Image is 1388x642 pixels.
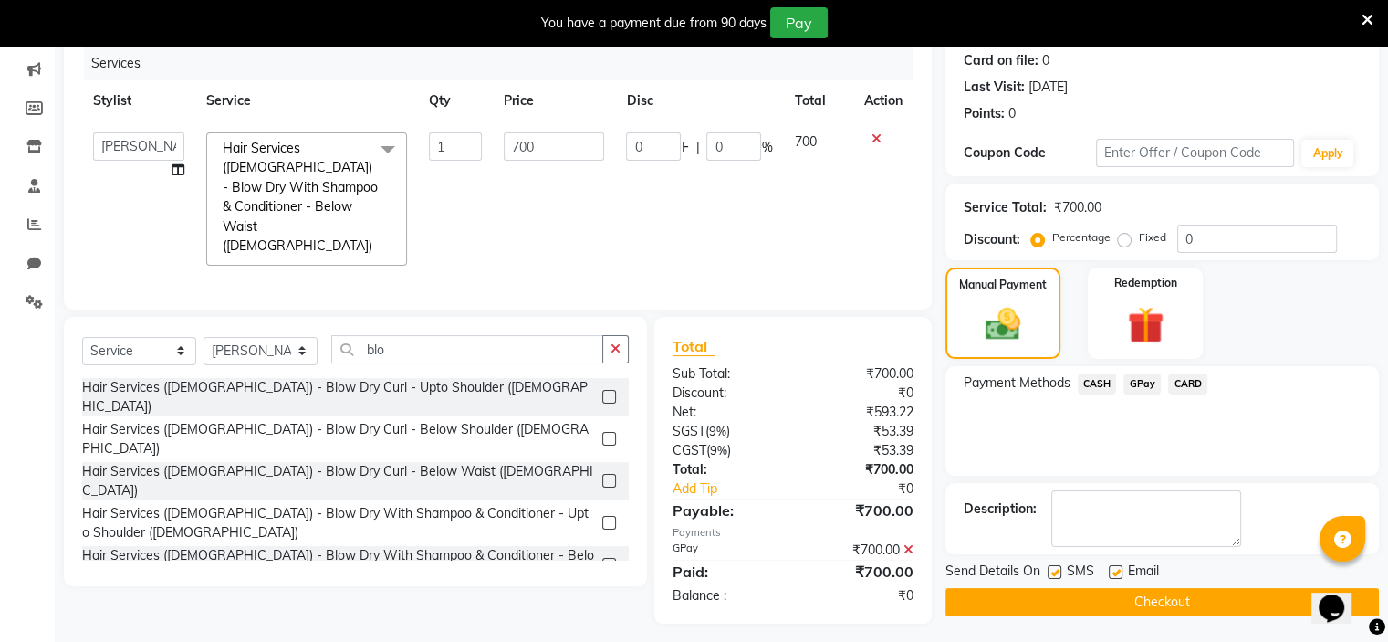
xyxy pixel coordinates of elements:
div: ₹700.00 [793,364,927,384]
div: ₹593.22 [793,403,927,422]
span: Send Details On [945,562,1040,584]
span: 9% [709,424,726,438]
img: _cash.svg [975,304,1031,344]
div: Discount: [964,230,1020,249]
span: CARD [1168,374,1207,395]
span: SMS [1067,562,1094,584]
div: ₹53.39 [793,422,927,441]
div: Hair Services ([DEMOGRAPHIC_DATA]) - Blow Dry With Shampoo & Conditioner - Upto Shoulder ([DEMOGR... [82,504,595,542]
div: ( ) [659,441,793,460]
input: Search or Scan [331,335,603,363]
div: Points: [964,104,1005,123]
div: [DATE] [1028,78,1068,97]
div: ₹700.00 [793,500,927,521]
span: CASH [1078,374,1117,395]
th: Qty [418,80,493,121]
div: Hair Services ([DEMOGRAPHIC_DATA]) - Blow Dry Curl - Upto Shoulder ([DEMOGRAPHIC_DATA]) [82,378,595,416]
div: Hair Services ([DEMOGRAPHIC_DATA]) - Blow Dry Curl - Below Shoulder ([DEMOGRAPHIC_DATA]) [82,420,595,458]
div: Net: [659,403,793,422]
span: Total [673,337,715,356]
div: Last Visit: [964,78,1025,97]
div: Balance : [659,586,793,605]
span: Hair Services ([DEMOGRAPHIC_DATA]) - Blow Dry With Shampoo & Conditioner - Below Waist ([DEMOGRAP... [223,140,378,254]
input: Enter Offer / Coupon Code [1096,139,1295,167]
div: Discount: [659,384,793,403]
a: x [372,237,381,254]
span: % [761,138,772,157]
span: CGST [673,442,706,458]
div: Paid: [659,561,793,583]
th: Service [195,80,418,121]
div: Hair Services ([DEMOGRAPHIC_DATA]) - Blow Dry Curl - Below Waist ([DEMOGRAPHIC_DATA]) [82,462,595,500]
th: Disc [615,80,783,121]
div: 0 [1008,104,1016,123]
label: Manual Payment [959,277,1047,293]
div: Description: [964,500,1037,519]
span: SGST [673,423,705,439]
div: ₹0 [793,586,927,605]
th: Action [853,80,913,121]
th: Total [783,80,852,121]
button: Checkout [945,588,1379,616]
div: Total: [659,460,793,479]
span: Email [1128,562,1159,584]
label: Fixed [1139,229,1166,246]
div: Hair Services ([DEMOGRAPHIC_DATA]) - Blow Dry With Shampoo & Conditioner - Below Shoulder ([DEMOG... [82,546,595,584]
label: Percentage [1052,229,1111,246]
div: ₹700.00 [793,541,927,560]
div: GPay [659,541,793,560]
span: Payment Methods [964,374,1070,393]
div: ₹0 [815,479,926,499]
label: Redemption [1114,275,1177,291]
div: ₹0 [793,384,927,403]
div: Payable: [659,500,793,521]
span: GPay [1123,374,1161,395]
div: Card on file: [964,51,1038,70]
div: 0 [1042,51,1049,70]
th: Stylist [82,80,195,121]
div: ( ) [659,422,793,441]
div: Sub Total: [659,364,793,384]
div: ₹700.00 [1054,198,1101,217]
button: Pay [770,7,828,38]
div: You have a payment due from 90 days [541,14,767,33]
div: ₹700.00 [793,460,927,479]
iframe: chat widget [1311,569,1370,624]
span: F [681,138,688,157]
button: Apply [1301,140,1353,167]
div: Coupon Code [964,143,1096,163]
a: Add Tip [659,479,815,499]
span: | [695,138,699,157]
div: ₹700.00 [793,561,927,583]
div: Services [84,47,927,80]
th: Price [493,80,615,121]
span: 700 [794,133,816,150]
div: Service Total: [964,198,1047,217]
img: _gift.svg [1116,302,1175,348]
div: Payments [673,525,913,541]
span: 9% [710,443,727,458]
div: ₹53.39 [793,441,927,460]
